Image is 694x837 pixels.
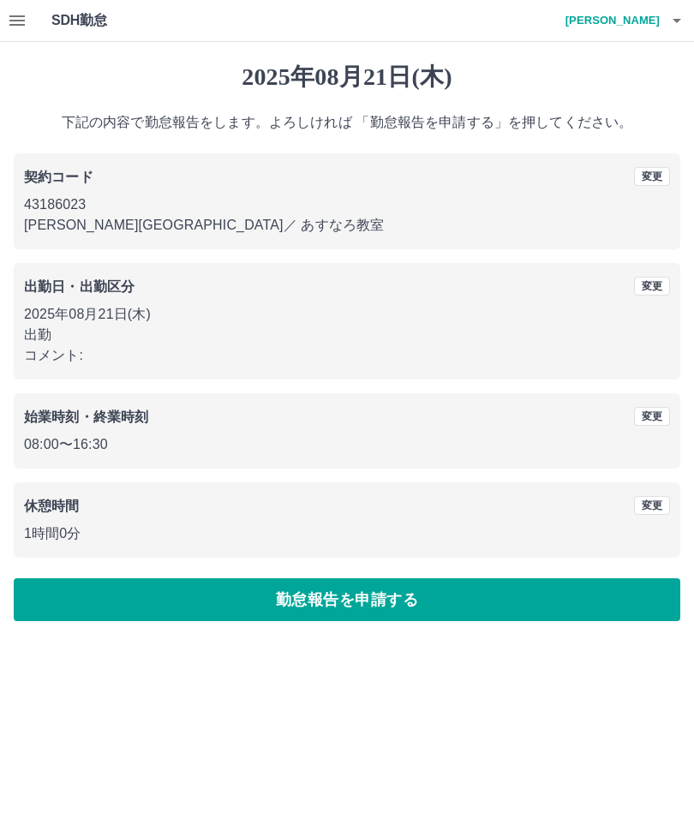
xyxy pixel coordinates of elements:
button: 変更 [634,496,670,515]
h1: 2025年08月21日(木) [14,63,680,92]
p: [PERSON_NAME][GEOGRAPHIC_DATA] ／ あすなろ教室 [24,215,670,236]
p: 下記の内容で勤怠報告をします。よろしければ 「勤怠報告を申請する」を押してください。 [14,112,680,133]
p: 1時間0分 [24,523,670,544]
b: 契約コード [24,170,93,184]
button: 変更 [634,167,670,186]
p: 08:00 〜 16:30 [24,434,670,455]
p: 2025年08月21日(木) [24,304,670,325]
button: 変更 [634,277,670,296]
p: 43186023 [24,194,670,215]
button: 変更 [634,407,670,426]
button: 勤怠報告を申請する [14,578,680,621]
b: 出勤日・出勤区分 [24,279,135,294]
p: 出勤 [24,325,670,345]
b: 始業時刻・終業時刻 [24,410,148,424]
p: コメント: [24,345,670,366]
b: 休憩時間 [24,499,80,513]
